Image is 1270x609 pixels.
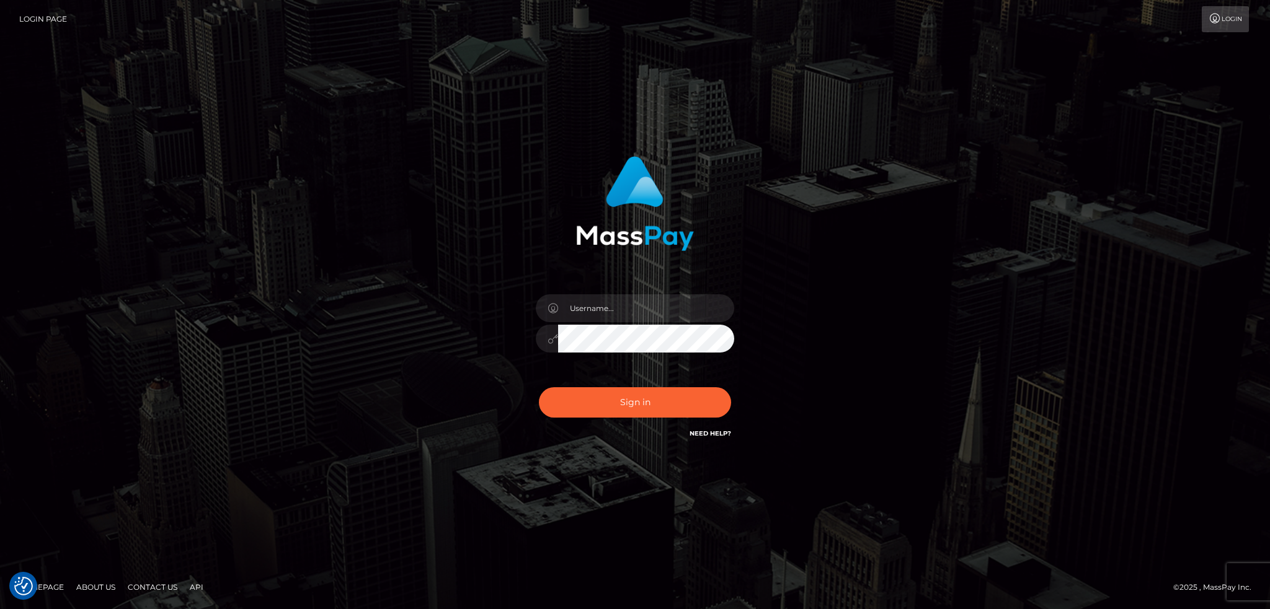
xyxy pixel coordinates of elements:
[690,429,731,437] a: Need Help?
[14,577,33,595] img: Revisit consent button
[14,577,69,597] a: Homepage
[185,577,208,597] a: API
[19,6,67,32] a: Login Page
[576,156,694,251] img: MassPay Login
[558,294,734,322] input: Username...
[14,577,33,595] button: Consent Preferences
[71,577,120,597] a: About Us
[1202,6,1249,32] a: Login
[539,387,731,418] button: Sign in
[1173,581,1261,594] div: © 2025 , MassPay Inc.
[123,577,182,597] a: Contact Us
